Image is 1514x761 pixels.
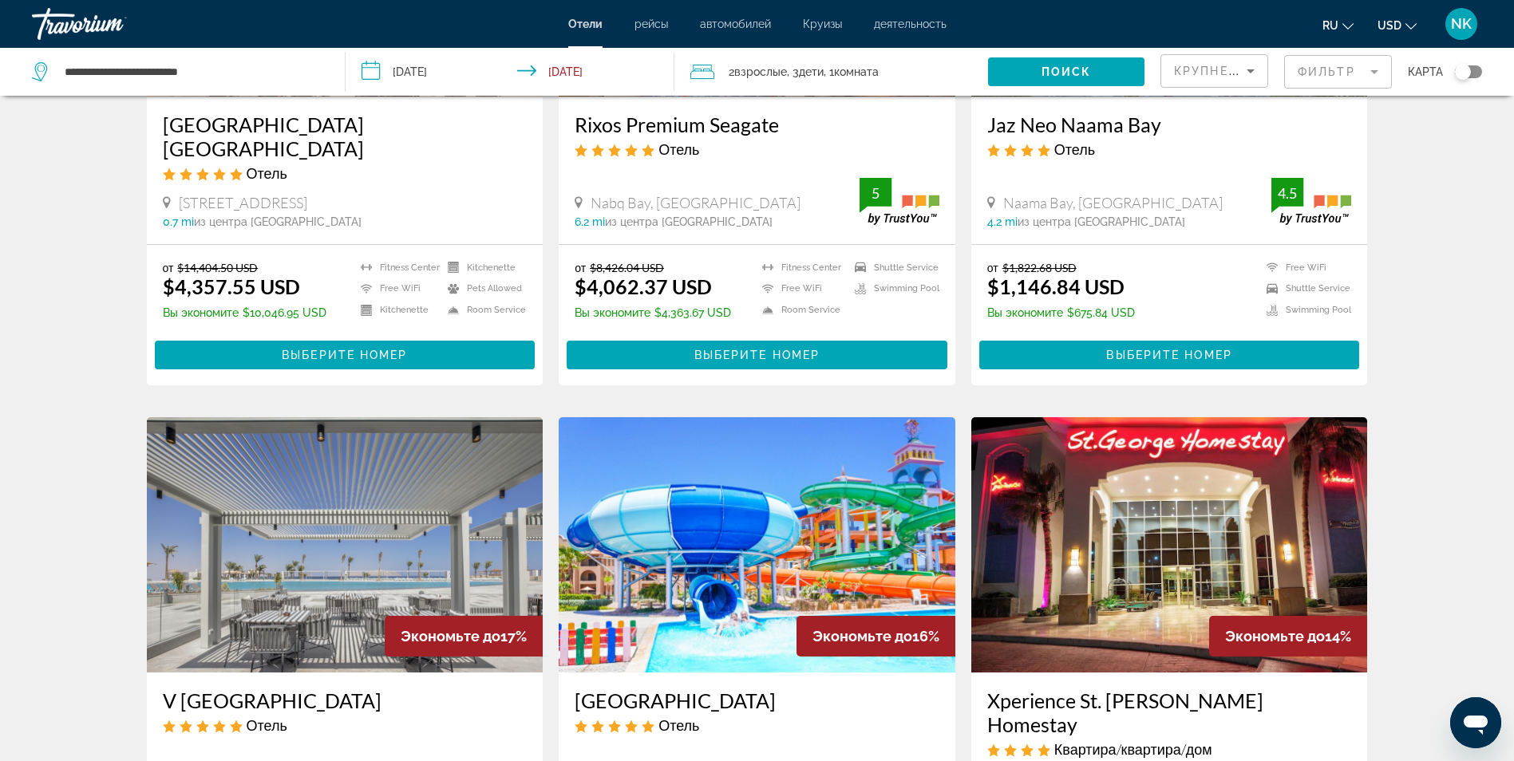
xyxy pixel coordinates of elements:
button: Выберите номер [567,341,947,369]
span: из центра [GEOGRAPHIC_DATA] [1018,215,1185,228]
div: 5 star Hotel [575,140,939,158]
button: Выберите номер [155,341,536,369]
del: $8,426.04 USD [590,261,664,274]
img: trustyou-badge.svg [1271,178,1351,225]
div: 14% [1209,616,1367,657]
li: Pets Allowed [440,282,527,296]
span: Вы экономите [987,306,1063,319]
a: Выберите номер [567,344,947,361]
span: NK [1451,16,1472,32]
li: Fitness Center [754,261,847,274]
span: Отель [1054,140,1095,158]
span: Отели [568,18,603,30]
span: Крупнейшие сбережения [1174,65,1368,77]
span: Экономьте до [812,628,912,645]
a: [GEOGRAPHIC_DATA] [GEOGRAPHIC_DATA] [163,112,528,160]
del: $14,404.50 USD [177,261,258,274]
span: Выберите номер [282,349,407,361]
del: $1,822.68 USD [1002,261,1077,274]
img: Hotel image [971,417,1368,672]
span: , 1 [824,61,879,83]
li: Kitchenette [353,303,440,317]
li: Free WiFi [1259,261,1351,274]
p: $4,363.67 USD [575,306,731,319]
span: , 3 [787,61,824,83]
img: Hotel image [147,417,544,672]
li: Free WiFi [353,282,440,296]
button: Travelers: 2 adults, 3 children [674,48,988,96]
span: Комната [834,65,879,78]
span: Вы экономите [575,306,650,319]
img: trustyou-badge.svg [860,178,939,225]
button: Change currency [1378,14,1417,37]
li: Fitness Center [353,261,440,274]
span: Отель [247,164,287,182]
a: автомобилей [700,18,771,30]
button: Выберите номер [979,341,1360,369]
ins: $4,357.55 USD [163,274,300,298]
span: Поиск [1042,65,1092,78]
a: [GEOGRAPHIC_DATA] [575,688,939,712]
span: Выберите номер [1106,349,1231,361]
img: Hotel image [559,417,955,672]
li: Kitchenette [440,261,527,274]
span: из центра [GEOGRAPHIC_DATA] [194,215,362,228]
span: Взрослые [734,65,787,78]
span: ru [1322,19,1338,32]
button: Check-in date: Oct 25, 2025 Check-out date: Oct 31, 2025 [346,48,675,96]
div: 4 star Apartment [987,740,1352,758]
span: Круизы [803,18,842,30]
span: 2 [729,61,787,83]
div: 5 star Hotel [163,716,528,734]
ins: $4,062.37 USD [575,274,712,298]
span: Отель [658,140,699,158]
span: Экономьте до [1225,628,1325,645]
a: Выберите номер [979,344,1360,361]
div: 4 star Hotel [987,140,1352,158]
div: 4.5 [1271,183,1303,203]
span: Дети [799,65,824,78]
a: Rixos Premium Seagate [575,112,939,136]
div: 5 star Hotel [163,164,528,182]
span: рейсы [634,18,668,30]
mat-select: Sort by [1174,61,1255,81]
a: деятельность [874,18,947,30]
li: Room Service [440,303,527,317]
button: Toggle map [1443,65,1482,79]
a: Jaz Neo Naama Bay [987,112,1352,136]
a: Travorium [32,3,192,45]
li: Free WiFi [754,282,847,296]
p: $10,046.95 USD [163,306,326,319]
span: от [987,261,998,274]
div: 16% [797,616,955,657]
span: Выберите номер [694,349,820,361]
span: 4.2 mi [987,215,1018,228]
span: 0.7 mi [163,215,194,228]
li: Room Service [754,303,847,317]
span: из центра [GEOGRAPHIC_DATA] [605,215,773,228]
div: 5 [860,183,891,203]
div: 17% [385,616,543,657]
span: Отель [658,716,699,734]
span: [STREET_ADDRESS] [179,194,307,211]
span: от [575,261,586,274]
span: Вы экономите [163,306,239,319]
p: $675.84 USD [987,306,1135,319]
a: V [GEOGRAPHIC_DATA] [163,688,528,712]
span: Отель [247,716,287,734]
span: Экономьте до [401,628,500,645]
ins: $1,146.84 USD [987,274,1125,298]
a: Xperience St. [PERSON_NAME] Homestay [987,688,1352,736]
li: Swimming Pool [847,282,939,296]
a: Выберите номер [155,344,536,361]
